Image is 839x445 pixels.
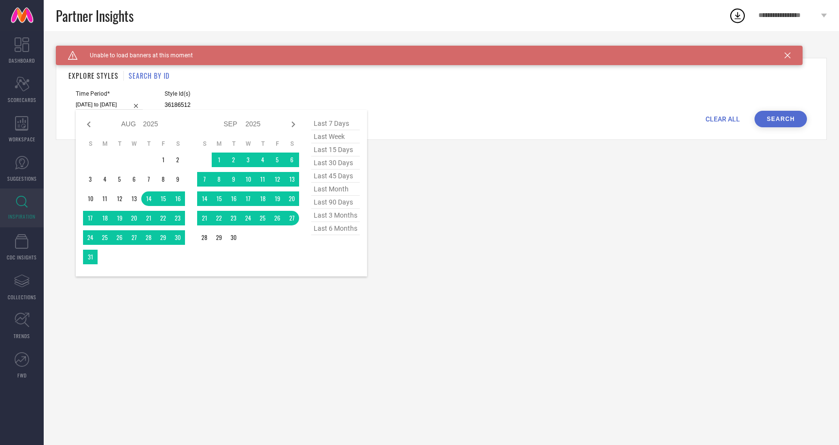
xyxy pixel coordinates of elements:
td: Mon Aug 04 2025 [98,172,112,187]
td: Fri Sep 05 2025 [270,153,285,167]
span: last 6 months [311,222,360,235]
td: Thu Aug 07 2025 [141,172,156,187]
td: Tue Sep 09 2025 [226,172,241,187]
th: Thursday [141,140,156,148]
div: Previous month [83,119,95,130]
td: Sat Sep 20 2025 [285,191,299,206]
span: WORKSPACE [9,136,35,143]
td: Sat Sep 27 2025 [285,211,299,225]
td: Mon Sep 08 2025 [212,172,226,187]
span: SCORECARDS [8,96,36,103]
span: FWD [17,372,27,379]
td: Sun Sep 28 2025 [197,230,212,245]
td: Fri Aug 01 2025 [156,153,170,167]
h1: SEARCH BY ID [129,70,169,81]
th: Friday [270,140,285,148]
td: Sun Sep 14 2025 [197,191,212,206]
span: SUGGESTIONS [7,175,37,182]
td: Sun Aug 17 2025 [83,211,98,225]
span: CDC INSIGHTS [7,254,37,261]
td: Sat Aug 16 2025 [170,191,185,206]
span: Partner Insights [56,6,134,26]
span: last week [311,130,360,143]
td: Mon Sep 29 2025 [212,230,226,245]
th: Monday [98,140,112,148]
td: Tue Sep 23 2025 [226,211,241,225]
th: Wednesday [127,140,141,148]
td: Mon Aug 18 2025 [98,211,112,225]
td: Fri Aug 08 2025 [156,172,170,187]
td: Thu Sep 18 2025 [255,191,270,206]
td: Wed Sep 10 2025 [241,172,255,187]
span: CLEAR ALL [705,115,740,123]
td: Thu Sep 11 2025 [255,172,270,187]
th: Sunday [83,140,98,148]
span: TRENDS [14,332,30,340]
td: Wed Sep 03 2025 [241,153,255,167]
td: Wed Sep 24 2025 [241,211,255,225]
span: last 15 days [311,143,360,156]
td: Sun Aug 24 2025 [83,230,98,245]
div: Next month [287,119,299,130]
button: Search [755,111,807,127]
td: Sun Aug 10 2025 [83,191,98,206]
span: Unable to load banners at this moment [78,52,193,59]
td: Wed Aug 13 2025 [127,191,141,206]
span: COLLECTIONS [8,293,36,301]
td: Wed Aug 27 2025 [127,230,141,245]
th: Monday [212,140,226,148]
th: Thursday [255,140,270,148]
th: Sunday [197,140,212,148]
span: last 30 days [311,156,360,170]
td: Sat Aug 09 2025 [170,172,185,187]
td: Tue Sep 02 2025 [226,153,241,167]
td: Thu Sep 04 2025 [255,153,270,167]
td: Thu Aug 14 2025 [141,191,156,206]
th: Friday [156,140,170,148]
td: Tue Aug 19 2025 [112,211,127,225]
td: Mon Sep 01 2025 [212,153,226,167]
td: Mon Aug 25 2025 [98,230,112,245]
span: Time Period* [76,90,143,97]
td: Wed Aug 20 2025 [127,211,141,225]
td: Sun Sep 07 2025 [197,172,212,187]
td: Fri Aug 15 2025 [156,191,170,206]
span: last 3 months [311,209,360,222]
td: Fri Aug 29 2025 [156,230,170,245]
td: Fri Aug 22 2025 [156,211,170,225]
span: last 7 days [311,117,360,130]
span: last month [311,183,360,196]
td: Sat Sep 13 2025 [285,172,299,187]
input: Select time period [76,100,143,110]
td: Fri Sep 19 2025 [270,191,285,206]
td: Tue Aug 12 2025 [112,191,127,206]
td: Sat Aug 30 2025 [170,230,185,245]
span: DASHBOARD [9,57,35,64]
td: Sun Sep 21 2025 [197,211,212,225]
td: Thu Aug 28 2025 [141,230,156,245]
input: Enter comma separated style ids e.g. 12345, 67890 [165,100,305,111]
th: Saturday [285,140,299,148]
td: Sun Aug 31 2025 [83,250,98,264]
td: Mon Sep 22 2025 [212,211,226,225]
td: Tue Aug 26 2025 [112,230,127,245]
span: Style Id(s) [165,90,305,97]
td: Sun Aug 03 2025 [83,172,98,187]
td: Tue Sep 16 2025 [226,191,241,206]
h1: EXPLORE STYLES [68,70,118,81]
td: Fri Sep 12 2025 [270,172,285,187]
span: last 45 days [311,170,360,183]
td: Tue Sep 30 2025 [226,230,241,245]
td: Sat Aug 23 2025 [170,211,185,225]
td: Sat Aug 02 2025 [170,153,185,167]
td: Thu Sep 25 2025 [255,211,270,225]
td: Sat Sep 06 2025 [285,153,299,167]
th: Tuesday [226,140,241,148]
span: INSPIRATION [8,213,35,220]
td: Tue Aug 05 2025 [112,172,127,187]
div: Back TO Dashboard [56,46,827,53]
span: last 90 days [311,196,360,209]
div: Open download list [729,7,746,24]
td: Thu Aug 21 2025 [141,211,156,225]
td: Mon Aug 11 2025 [98,191,112,206]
